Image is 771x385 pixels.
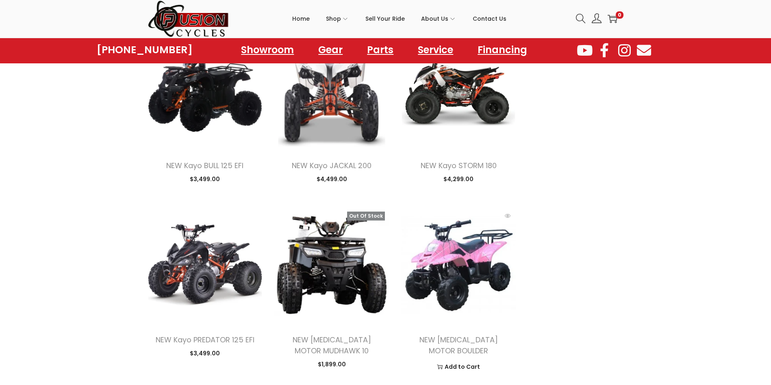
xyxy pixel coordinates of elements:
[318,360,321,368] span: $
[292,9,310,29] span: Home
[608,14,617,24] a: 0
[443,175,447,183] span: $
[421,160,497,171] a: NEW Kayo STORM 180
[190,175,193,183] span: $
[410,41,461,59] a: Service
[292,0,310,37] a: Home
[97,44,193,56] a: [PHONE_NUMBER]
[473,9,506,29] span: Contact Us
[421,0,456,37] a: About Us
[166,160,243,171] a: NEW Kayo BULL 125 EFI
[293,335,371,356] a: NEW [MEDICAL_DATA] MOTOR MUDHAWK 10
[419,335,498,356] a: NEW [MEDICAL_DATA] MOTOR BOULDER
[469,41,535,59] a: Financing
[473,0,506,37] a: Contact Us
[233,41,535,59] nav: Menu
[190,175,220,183] span: 3,499.00
[317,175,320,183] span: $
[359,41,402,59] a: Parts
[326,9,341,29] span: Shop
[365,0,405,37] a: Sell Your Ride
[500,208,516,224] span: Quick View
[229,0,570,37] nav: Primary navigation
[317,175,347,183] span: 4,499.00
[190,349,193,357] span: $
[233,41,302,59] a: Showroom
[190,349,220,357] span: 3,499.00
[326,0,349,37] a: Shop
[310,41,351,59] a: Gear
[443,175,473,183] span: 4,299.00
[421,9,448,29] span: About Us
[407,361,510,373] a: Add to Cart
[292,160,371,171] a: NEW Kayo JACKAL 200
[365,9,405,29] span: Sell Your Ride
[156,335,254,345] a: NEW Kayo PREDATOR 125 EFI
[318,360,346,368] span: 1,899.00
